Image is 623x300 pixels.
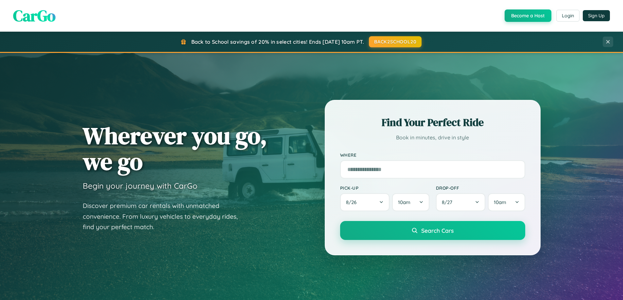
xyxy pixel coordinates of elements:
span: Back to School savings of 20% in select cities! Ends [DATE] 10am PT. [191,39,364,45]
button: Login [556,10,580,22]
h2: Find Your Perfect Ride [340,115,525,130]
p: Book in minutes, drive in style [340,133,525,142]
span: Search Cars [421,227,454,234]
h1: Wherever you go, we go [83,123,267,174]
span: 8 / 26 [346,199,360,205]
button: 8/27 [436,193,486,211]
button: 8/26 [340,193,390,211]
button: Search Cars [340,221,525,240]
span: 10am [398,199,410,205]
span: CarGo [13,5,56,26]
button: Become a Host [505,9,551,22]
button: BACK2SCHOOL20 [369,36,422,47]
h3: Begin your journey with CarGo [83,181,198,191]
label: Pick-up [340,185,429,191]
label: Drop-off [436,185,525,191]
span: 8 / 27 [442,199,456,205]
button: Sign Up [583,10,610,21]
button: 10am [488,193,525,211]
button: 10am [392,193,429,211]
label: Where [340,152,525,158]
p: Discover premium car rentals with unmatched convenience. From luxury vehicles to everyday rides, ... [83,200,246,232]
span: 10am [494,199,506,205]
